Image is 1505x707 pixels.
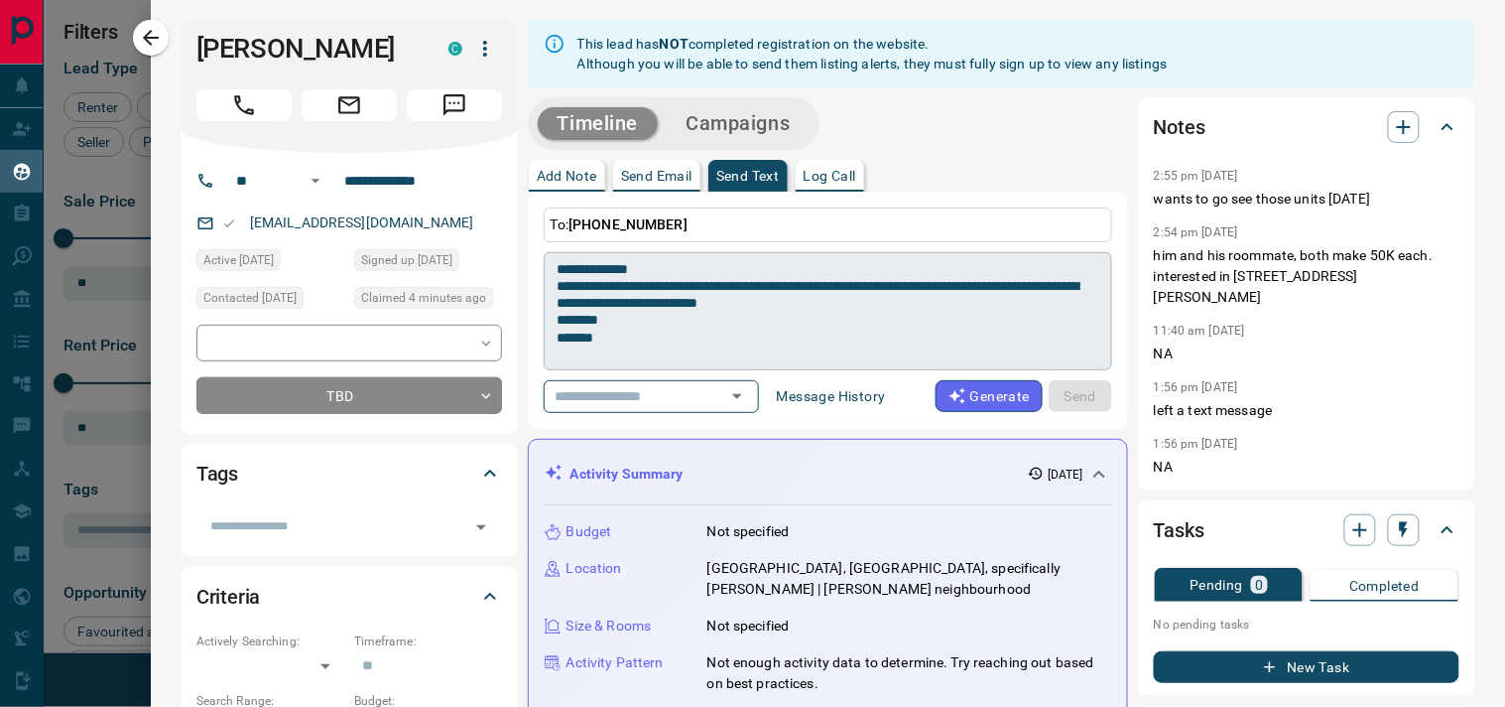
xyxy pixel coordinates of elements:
[666,107,810,140] button: Campaigns
[1154,103,1459,151] div: Notes
[1154,111,1205,143] h2: Notes
[707,616,790,636] p: Not specified
[1154,245,1459,308] p: him and his roommate, both make 50K each. interested in [STREET_ADDRESS][PERSON_NAME]
[196,581,261,613] h2: Criteria
[1154,651,1459,683] button: New Task
[660,36,689,52] strong: NOT
[1154,514,1204,546] h2: Tasks
[1349,579,1420,593] p: Completed
[196,249,344,277] div: Sun Sep 07 2025
[250,214,474,230] a: [EMAIL_ADDRESS][DOMAIN_NAME]
[361,250,452,270] span: Signed up [DATE]
[361,288,486,308] span: Claimed 4 minutes ago
[804,169,856,183] p: Log Call
[723,382,751,410] button: Open
[545,456,1111,493] div: Activity Summary[DATE]
[196,573,502,621] div: Criteria
[765,380,898,412] button: Message History
[570,464,684,485] p: Activity Summary
[544,208,1112,242] p: To:
[566,558,622,579] p: Location
[196,633,344,650] p: Actively Searching:
[354,249,502,277] div: Sun Sep 07 2025
[716,169,780,183] p: Send Text
[196,33,419,65] h1: [PERSON_NAME]
[537,169,597,183] p: Add Note
[621,169,692,183] p: Send Email
[203,288,297,308] span: Contacted [DATE]
[1190,578,1243,592] p: Pending
[196,458,238,490] h2: Tags
[203,250,274,270] span: Active [DATE]
[1048,466,1083,484] p: [DATE]
[566,521,612,542] p: Budget
[577,26,1168,81] div: This lead has completed registration on the website. Although you will be able to send them listi...
[1154,457,1459,478] p: NA
[222,216,236,230] svg: Email Valid
[304,169,327,193] button: Open
[566,652,664,673] p: Activity Pattern
[936,380,1043,412] button: Generate
[302,89,397,121] span: Email
[1255,578,1263,592] p: 0
[196,287,344,315] div: Tue Sep 09 2025
[1154,169,1238,183] p: 2:55 pm [DATE]
[196,89,292,121] span: Call
[1154,189,1459,210] p: wants to go see those units [DATE]
[538,107,659,140] button: Timeline
[707,558,1111,600] p: [GEOGRAPHIC_DATA], [GEOGRAPHIC_DATA], specifically [PERSON_NAME] | [PERSON_NAME] neighbourhood
[1154,344,1459,364] p: NA
[196,377,502,414] div: TBD
[407,89,502,121] span: Message
[1154,324,1245,338] p: 11:40 am [DATE]
[467,513,495,541] button: Open
[1154,400,1459,421] p: left a text message
[707,652,1111,694] p: Not enough activity data to determine. Try reaching out based on best practices.
[1154,506,1459,554] div: Tasks
[354,633,502,650] p: Timeframe:
[196,450,502,497] div: Tags
[354,287,502,315] div: Tue Sep 16 2025
[707,521,790,542] p: Not specified
[1154,225,1238,239] p: 2:54 pm [DATE]
[1154,610,1459,639] p: No pending tasks
[448,42,462,56] div: condos.ca
[1154,380,1238,394] p: 1:56 pm [DATE]
[566,616,652,636] p: Size & Rooms
[568,216,688,232] span: [PHONE_NUMBER]
[1154,437,1238,451] p: 1:56 pm [DATE]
